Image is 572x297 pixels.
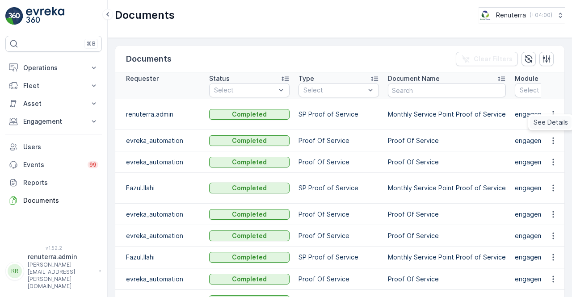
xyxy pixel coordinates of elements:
[126,253,200,262] p: Fazul.Ilahi
[388,158,506,167] p: Proof Of Service
[299,110,379,119] p: SP Proof of Service
[5,192,102,209] a: Documents
[496,11,526,20] p: Renuterra
[5,156,102,174] a: Events99
[456,52,518,66] button: Clear Filters
[5,77,102,95] button: Fleet
[479,7,565,23] button: Renuterra(+04:00)
[388,136,506,145] p: Proof Of Service
[299,158,379,167] p: Proof Of Service
[23,117,84,126] p: Engagement
[209,135,290,146] button: Completed
[530,116,572,129] a: See Details
[232,158,267,167] p: Completed
[209,209,290,220] button: Completed
[209,230,290,241] button: Completed
[126,210,200,219] p: evreka_automation
[23,81,84,90] p: Fleet
[214,86,276,95] p: Select
[232,184,267,192] p: Completed
[89,161,97,168] p: 99
[232,231,267,240] p: Completed
[232,210,267,219] p: Completed
[5,174,102,192] a: Reports
[115,8,175,22] p: Documents
[23,142,98,151] p: Users
[209,109,290,120] button: Completed
[388,184,506,192] p: Monthly Service Point Proof of Service
[232,253,267,262] p: Completed
[126,136,200,145] p: evreka_automation
[388,110,506,119] p: Monthly Service Point Proof of Service
[299,275,379,284] p: Proof Of Service
[126,231,200,240] p: evreka_automation
[5,252,102,290] button: RRrenuterra.admin[PERSON_NAME][EMAIL_ADDRESS][PERSON_NAME][DOMAIN_NAME]
[479,10,492,20] img: Screenshot_2024-07-26_at_13.33.01.png
[209,274,290,284] button: Completed
[26,7,64,25] img: logo_light-DOdMpM7g.png
[23,160,82,169] p: Events
[299,253,379,262] p: SP Proof of Service
[87,40,96,47] p: ⌘B
[209,252,290,263] button: Completed
[126,110,200,119] p: renuterra.admin
[534,118,568,127] span: See Details
[232,136,267,145] p: Completed
[28,261,95,290] p: [PERSON_NAME][EMAIL_ADDRESS][PERSON_NAME][DOMAIN_NAME]
[388,253,506,262] p: Monthly Service Point Proof of Service
[5,138,102,156] a: Users
[23,196,98,205] p: Documents
[209,74,230,83] p: Status
[303,86,365,95] p: Select
[530,12,552,19] p: ( +04:00 )
[209,183,290,193] button: Completed
[474,54,513,63] p: Clear Filters
[126,158,200,167] p: evreka_automation
[388,83,506,97] input: Search
[126,184,200,192] p: Fazul.Ilahi
[299,231,379,240] p: Proof Of Service
[5,95,102,113] button: Asset
[8,264,22,278] div: RR
[23,178,98,187] p: Reports
[299,210,379,219] p: Proof Of Service
[126,275,200,284] p: evreka_automation
[5,7,23,25] img: logo
[23,63,84,72] p: Operations
[388,74,440,83] p: Document Name
[388,231,506,240] p: Proof Of Service
[23,99,84,108] p: Asset
[126,74,159,83] p: Requester
[232,275,267,284] p: Completed
[299,184,379,192] p: SP Proof of Service
[126,53,172,65] p: Documents
[5,245,102,251] span: v 1.52.2
[388,210,506,219] p: Proof Of Service
[209,157,290,167] button: Completed
[299,136,379,145] p: Proof Of Service
[299,74,314,83] p: Type
[515,74,538,83] p: Module
[232,110,267,119] p: Completed
[388,275,506,284] p: Proof Of Service
[5,59,102,77] button: Operations
[5,113,102,130] button: Engagement
[28,252,95,261] p: renuterra.admin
